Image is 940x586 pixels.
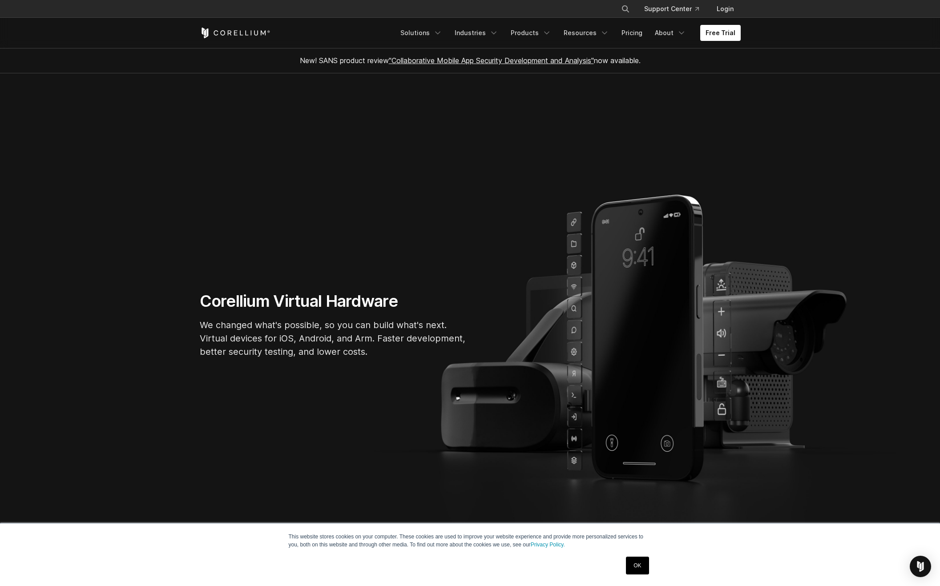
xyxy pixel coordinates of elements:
a: Corellium Home [200,28,270,38]
a: About [650,25,691,41]
a: Free Trial [700,25,741,41]
a: Privacy Policy. [531,542,565,548]
a: OK [626,557,649,574]
a: Solutions [395,25,448,41]
p: We changed what's possible, so you can build what's next. Virtual devices for iOS, Android, and A... [200,318,467,358]
div: Open Intercom Messenger [910,556,931,577]
button: Search [617,1,633,17]
div: Navigation Menu [610,1,741,17]
a: Support Center [637,1,706,17]
p: This website stores cookies on your computer. These cookies are used to improve your website expe... [289,533,652,549]
a: Pricing [616,25,648,41]
span: New! SANS product review now available. [300,56,641,65]
a: Login [710,1,741,17]
a: Products [505,25,557,41]
a: Industries [449,25,504,41]
a: Resources [558,25,614,41]
div: Navigation Menu [395,25,741,41]
a: "Collaborative Mobile App Security Development and Analysis" [389,56,594,65]
h1: Corellium Virtual Hardware [200,291,467,311]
